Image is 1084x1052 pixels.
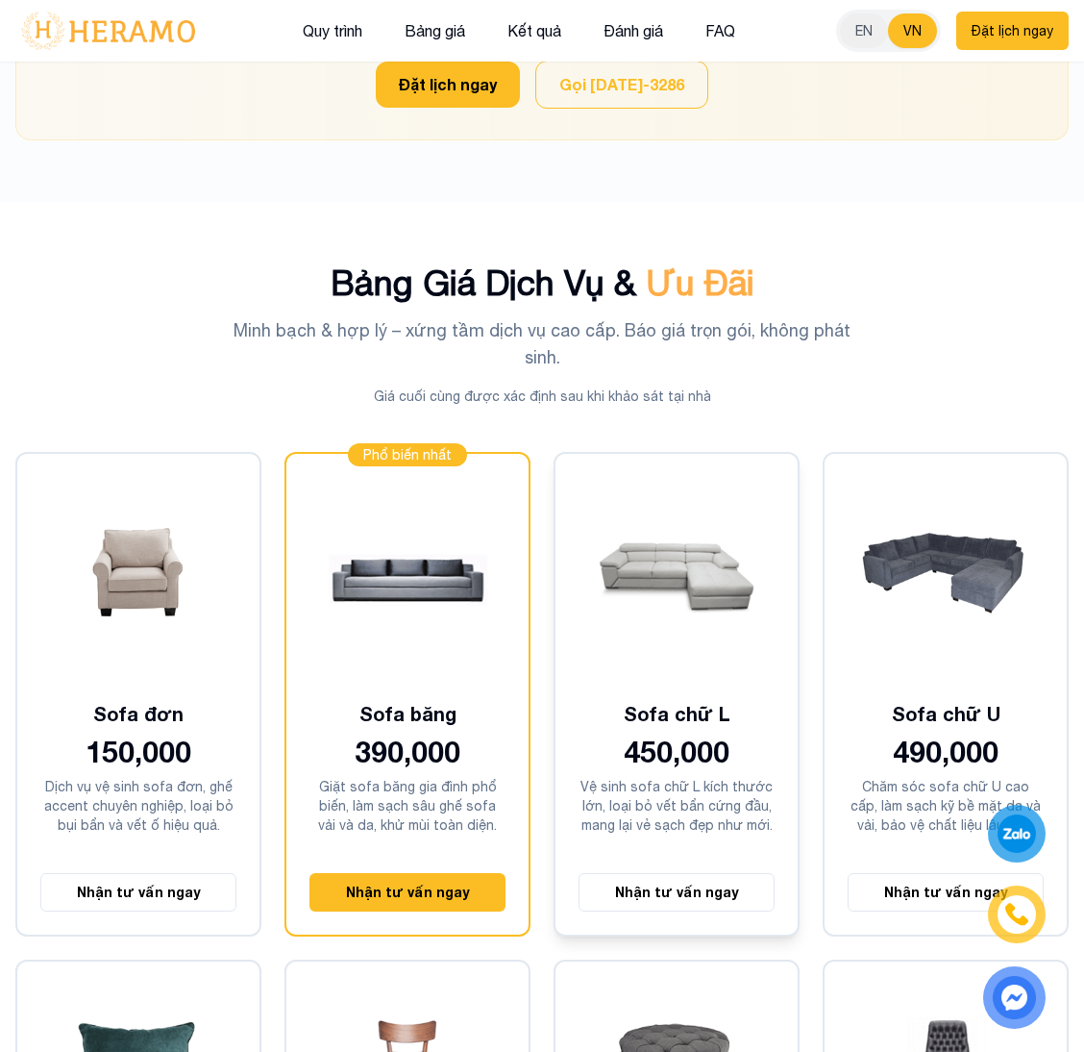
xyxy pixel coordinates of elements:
button: Đánh giá [598,18,669,43]
h3: Sofa chữ L [579,700,775,727]
button: EN [840,13,888,48]
p: Giặt sofa băng gia đình phổ biến, làm sạch sâu ghế sofa vải và da, khử mùi toàn diện. [309,777,505,835]
a: phone-icon [989,887,1045,942]
button: VN [888,13,937,48]
p: Dịch vụ vệ sinh sofa đơn, ghế accent chuyên nghiệp, loại bỏ bụi bẩn và vết ố hiệu quả. [40,777,236,835]
span: Phổ biến nhất [348,443,467,466]
img: Sofa đơn [40,477,236,662]
button: Đặt lịch ngay [376,62,520,108]
button: Bảng giá [399,18,471,43]
button: Kết quả [502,18,567,43]
button: Nhận tư vấn ngay [309,873,505,912]
img: phone-icon [1005,903,1028,925]
span: 450,000 [624,735,729,769]
img: logo-with-text.png [15,11,201,51]
button: Đặt lịch ngay [956,12,1069,50]
span: 490,000 [893,735,998,769]
button: Gọi [DATE]-3286 [535,61,708,109]
h3: Sofa băng [309,700,505,727]
img: Sofa chữ L [579,477,775,662]
span: 150,000 [86,735,191,769]
button: Nhận tư vấn ngay [40,873,236,912]
h2: Bảng Giá Dịch Vụ & [15,263,1069,302]
p: Giá cuối cùng được xác định sau khi khảo sát tại nhà [15,387,1069,406]
button: Nhận tư vấn ngay [848,873,1044,912]
span: 390,000 [355,735,460,769]
button: Nhận tư vấn ngay [579,873,775,912]
h3: Sofa chữ U [848,700,1044,727]
h3: Sofa đơn [40,700,236,727]
p: Minh bạch & hợp lý – xứng tầm dịch vụ cao cấp. Báo giá trọn gói, không phát sinh. [219,317,865,371]
p: Vệ sinh sofa chữ L kích thước lớn, loại bỏ vết bẩn cứng đầu, mang lại vẻ sạch đẹp như mới. [579,777,775,835]
p: Chăm sóc sofa chữ U cao cấp, làm sạch kỹ bề mặt da và vải, bảo vệ chất liệu lâu bền. [848,777,1044,835]
button: FAQ [700,18,741,43]
button: Quy trình [297,18,368,43]
img: Sofa băng [309,477,505,662]
img: Sofa chữ U [848,477,1044,662]
span: Ưu Đãi [646,263,754,303]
